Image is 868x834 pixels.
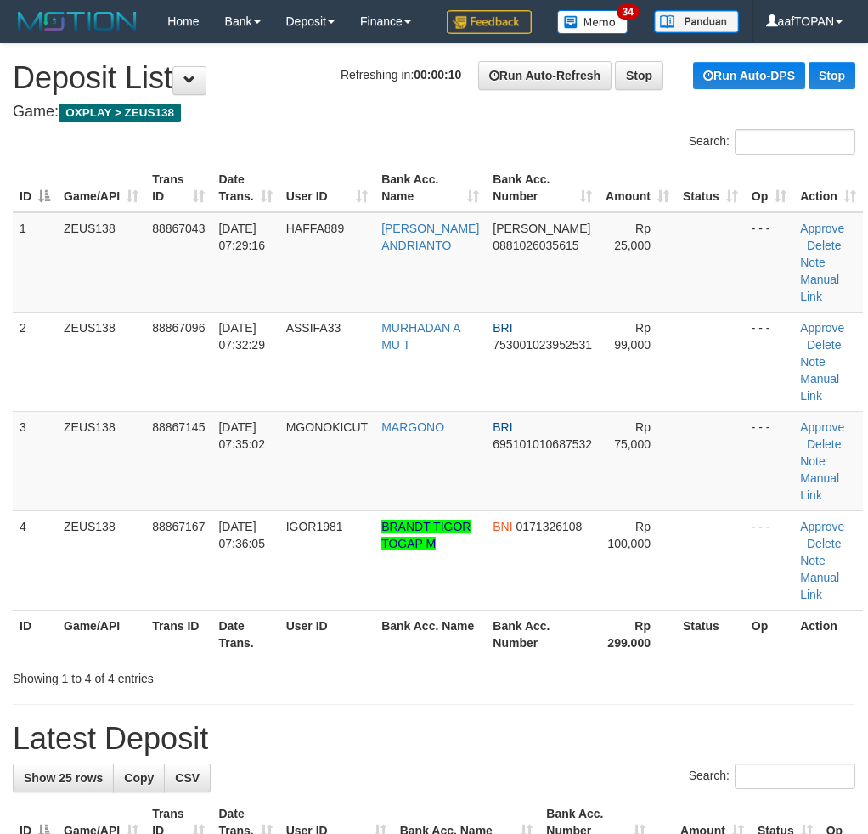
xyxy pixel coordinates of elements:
[493,520,512,533] span: BNI
[689,764,855,789] label: Search:
[286,420,368,434] span: MGONOKICUT
[57,312,145,411] td: ZEUS138
[493,222,590,235] span: [PERSON_NAME]
[13,212,57,313] td: 1
[286,520,343,533] span: IGOR1981
[614,420,651,451] span: Rp 75,000
[13,411,57,510] td: 3
[175,771,200,785] span: CSV
[693,62,805,89] a: Run Auto-DPS
[152,420,205,434] span: 88867145
[493,338,592,352] span: Copy 753001023952531 to clipboard
[615,61,663,90] a: Stop
[145,164,211,212] th: Trans ID: activate to sort column ascending
[793,164,863,212] th: Action: activate to sort column ascending
[807,239,841,252] a: Delete
[486,610,599,658] th: Bank Acc. Number
[516,520,583,533] span: Copy 0171326108 to clipboard
[218,222,265,252] span: [DATE] 07:29:16
[614,222,651,252] span: Rp 25,000
[493,420,512,434] span: BRI
[124,771,154,785] span: Copy
[809,62,855,89] a: Stop
[13,8,142,34] img: MOTION_logo.png
[745,411,793,510] td: - - -
[493,239,578,252] span: Copy 0881026035615 to clipboard
[689,129,855,155] label: Search:
[279,164,375,212] th: User ID: activate to sort column ascending
[13,104,855,121] h4: Game:
[800,372,839,403] a: Manual Link
[607,520,651,550] span: Rp 100,000
[218,420,265,451] span: [DATE] 07:35:02
[800,321,844,335] a: Approve
[286,321,341,335] span: ASSIFA33
[13,663,349,687] div: Showing 1 to 4 of 4 entries
[152,520,205,533] span: 88867167
[800,454,826,468] a: Note
[800,571,839,601] a: Manual Link
[676,164,745,212] th: Status: activate to sort column ascending
[279,610,375,658] th: User ID
[599,164,676,212] th: Amount: activate to sort column ascending
[24,771,103,785] span: Show 25 rows
[493,437,592,451] span: Copy 695101010687532 to clipboard
[381,222,479,252] a: [PERSON_NAME] ANDRIANTO
[745,212,793,313] td: - - -
[745,164,793,212] th: Op: activate to sort column ascending
[800,420,844,434] a: Approve
[447,10,532,34] img: Feedback.jpg
[13,764,114,792] a: Show 25 rows
[745,312,793,411] td: - - -
[218,520,265,550] span: [DATE] 07:36:05
[218,321,265,352] span: [DATE] 07:32:29
[617,4,640,20] span: 34
[13,312,57,411] td: 2
[414,68,461,82] strong: 00:00:10
[745,610,793,658] th: Op
[486,164,599,212] th: Bank Acc. Number: activate to sort column ascending
[13,61,855,95] h1: Deposit List
[381,321,460,352] a: MURHADAN A MU T
[375,610,486,658] th: Bank Acc. Name
[599,610,676,658] th: Rp 299.000
[152,222,205,235] span: 88867043
[381,420,444,434] a: MARGONO
[145,610,211,658] th: Trans ID
[341,68,461,82] span: Refreshing in:
[57,164,145,212] th: Game/API: activate to sort column ascending
[745,510,793,610] td: - - -
[800,520,844,533] a: Approve
[164,764,211,792] a: CSV
[59,104,181,122] span: OXPLAY > ZEUS138
[807,338,841,352] a: Delete
[13,610,57,658] th: ID
[800,256,826,269] a: Note
[57,510,145,610] td: ZEUS138
[493,321,512,335] span: BRI
[793,610,863,658] th: Action
[13,164,57,212] th: ID: activate to sort column descending
[113,764,165,792] a: Copy
[13,722,855,756] h1: Latest Deposit
[57,212,145,313] td: ZEUS138
[654,10,739,33] img: panduan.png
[800,355,826,369] a: Note
[211,610,279,658] th: Date Trans.
[676,610,745,658] th: Status
[211,164,279,212] th: Date Trans.: activate to sort column ascending
[152,321,205,335] span: 88867096
[478,61,612,90] a: Run Auto-Refresh
[807,537,841,550] a: Delete
[800,273,839,303] a: Manual Link
[800,222,844,235] a: Approve
[735,129,855,155] input: Search:
[57,610,145,658] th: Game/API
[381,520,471,550] a: BRANDT TIGOR TOGAP M
[557,10,628,34] img: Button%20Memo.svg
[13,510,57,610] td: 4
[375,164,486,212] th: Bank Acc. Name: activate to sort column ascending
[800,554,826,567] a: Note
[614,321,651,352] span: Rp 99,000
[57,411,145,510] td: ZEUS138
